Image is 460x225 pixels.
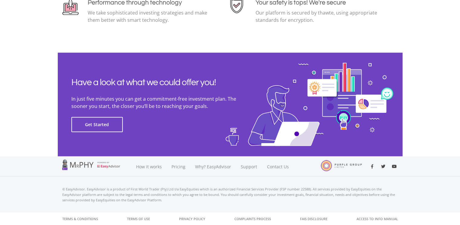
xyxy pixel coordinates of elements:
[256,9,379,24] p: Our platform is secured by thawte, using appropriate standards for encryption.
[167,156,190,177] a: Pricing
[71,95,253,110] p: In just five minutes you can get a commitment-free investment plan. The sooner you start, the clo...
[236,156,262,177] a: Support
[71,77,253,88] h2: Have a look at what we could offer you!
[131,156,167,177] a: How it works
[190,156,236,177] a: Why? EasyAdvisor
[262,156,294,177] a: Contact Us
[62,186,398,203] p: © EasyAdvisor. EasyAdvisor is a product of First World Trader (Pty) Ltd t/a EasyEquities which is...
[71,117,123,132] button: Get Started
[88,9,211,24] p: We take sophisticated investing strategies and make them better with smart technology.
